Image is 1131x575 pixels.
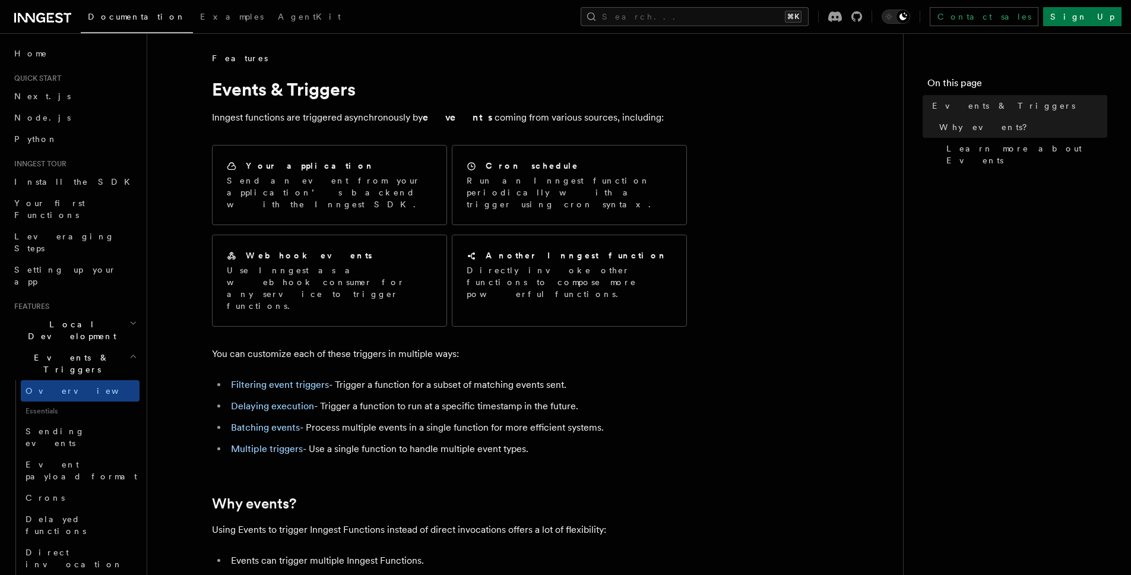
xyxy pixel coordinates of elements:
[193,4,271,32] a: Examples
[423,112,495,123] strong: events
[9,352,129,375] span: Events & Triggers
[21,402,140,421] span: Essentials
[21,508,140,542] a: Delayed functions
[231,422,300,433] a: Batching events
[452,145,687,225] a: Cron scheduleRun an Inngest function periodically with a trigger using cron syntax.
[1043,7,1122,26] a: Sign Up
[939,121,1035,133] span: Why events?
[14,134,58,144] span: Python
[21,487,140,508] a: Crons
[227,175,432,210] p: Send an event from your application’s backend with the Inngest SDK.
[9,192,140,226] a: Your first Functions
[26,386,148,396] span: Overview
[212,346,687,362] p: You can customize each of these triggers in multiple ways:
[81,4,193,33] a: Documentation
[14,113,71,122] span: Node.js
[227,441,687,457] li: - Use a single function to handle multiple event types.
[9,314,140,347] button: Local Development
[212,145,447,225] a: Your applicationSend an event from your application’s backend with the Inngest SDK.
[21,542,140,575] a: Direct invocation
[246,249,372,261] h2: Webhook events
[14,265,116,286] span: Setting up your app
[932,100,1075,112] span: Events & Triggers
[882,10,910,24] button: Toggle dark mode
[9,107,140,128] a: Node.js
[927,76,1107,95] h4: On this page
[934,116,1107,138] a: Why events?
[9,159,66,169] span: Inngest tour
[227,419,687,436] li: - Process multiple events in a single function for more efficient systems.
[231,400,314,412] a: Delaying execution
[200,12,264,21] span: Examples
[227,264,432,312] p: Use Inngest as a webhook consumer for any service to trigger functions.
[946,143,1107,166] span: Learn more about Events
[9,347,140,380] button: Events & Triggers
[14,48,47,59] span: Home
[231,443,303,454] a: Multiple triggers
[212,495,296,512] a: Why events?
[486,249,667,261] h2: Another Inngest function
[26,460,137,481] span: Event payload format
[14,232,115,253] span: Leveraging Steps
[467,264,672,300] p: Directly invoke other functions to compose more powerful functions.
[14,177,137,187] span: Install the SDK
[26,426,85,448] span: Sending events
[9,43,140,64] a: Home
[9,259,140,292] a: Setting up your app
[9,86,140,107] a: Next.js
[942,138,1107,171] a: Learn more about Events
[9,171,140,192] a: Install the SDK
[21,380,140,402] a: Overview
[26,514,86,536] span: Delayed functions
[212,52,268,64] span: Features
[930,7,1038,26] a: Contact sales
[9,318,129,342] span: Local Development
[227,377,687,393] li: - Trigger a function for a subset of matching events sent.
[14,198,85,220] span: Your first Functions
[581,7,809,26] button: Search...⌘K
[452,235,687,327] a: Another Inngest functionDirectly invoke other functions to compose more powerful functions.
[21,421,140,454] a: Sending events
[212,522,687,538] p: Using Events to trigger Inngest Functions instead of direct invocations offers a lot of flexibility:
[271,4,348,32] a: AgentKit
[9,226,140,259] a: Leveraging Steps
[227,398,687,415] li: - Trigger a function to run at a specific timestamp in the future.
[246,160,375,172] h2: Your application
[14,91,71,101] span: Next.js
[88,12,186,21] span: Documentation
[212,235,447,327] a: Webhook eventsUse Inngest as a webhook consumer for any service to trigger functions.
[467,175,672,210] p: Run an Inngest function periodically with a trigger using cron syntax.
[278,12,341,21] span: AgentKit
[9,128,140,150] a: Python
[26,493,65,503] span: Crons
[927,95,1107,116] a: Events & Triggers
[21,454,140,487] a: Event payload format
[9,74,61,83] span: Quick start
[231,379,329,390] a: Filtering event triggers
[9,302,49,311] span: Features
[486,160,579,172] h2: Cron schedule
[212,78,687,100] h1: Events & Triggers
[212,109,687,126] p: Inngest functions are triggered asynchronously by coming from various sources, including:
[26,548,123,569] span: Direct invocation
[227,552,687,569] li: Events can trigger multiple Inngest Functions.
[785,11,801,23] kbd: ⌘K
